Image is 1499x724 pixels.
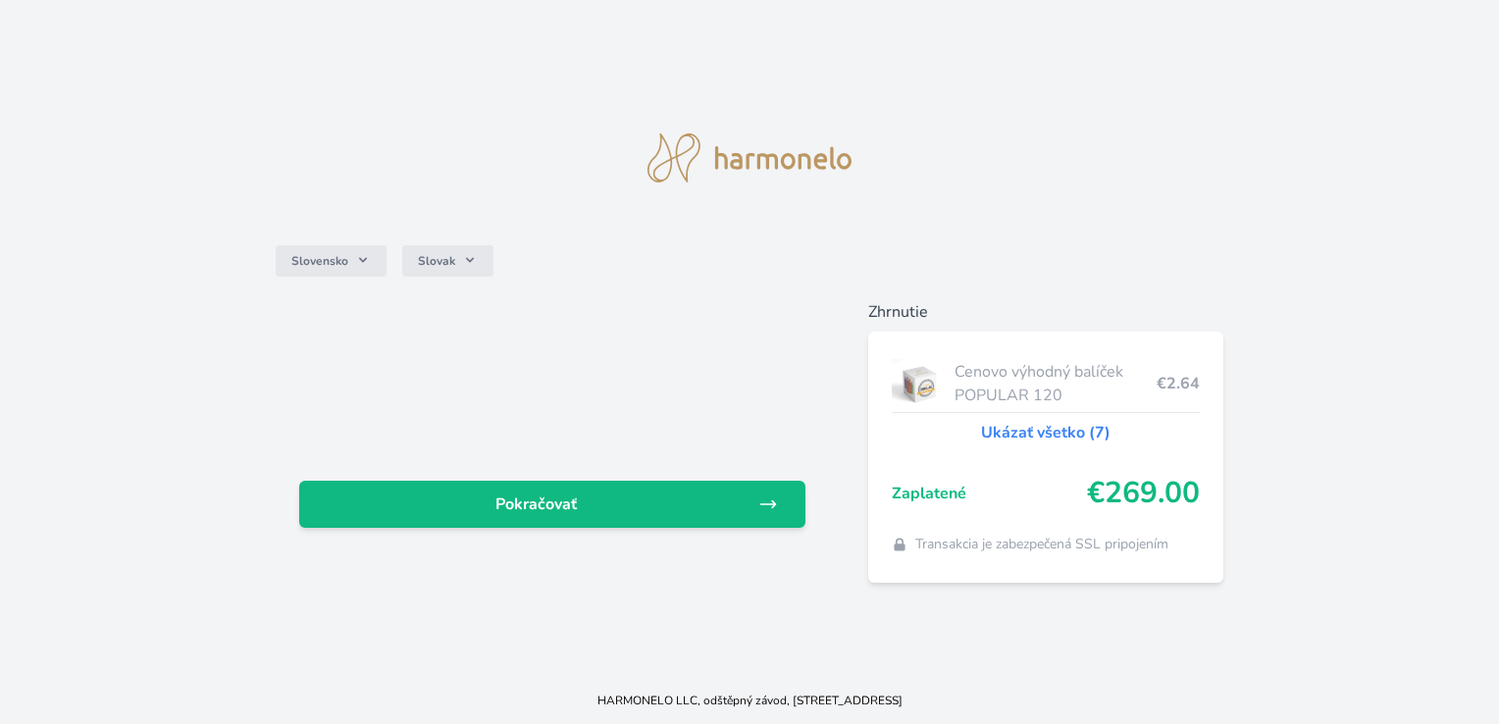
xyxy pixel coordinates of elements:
span: Slovak [418,253,455,269]
h6: Zhrnutie [868,300,1223,324]
span: Zaplatené [892,482,1087,505]
button: Slovak [402,245,493,277]
a: Ukázať všetko (7) [981,421,1111,444]
span: €269.00 [1087,476,1200,511]
a: Pokračovať [299,481,804,528]
img: popular.jpg [892,359,948,408]
span: Pokračovať [315,492,757,516]
span: €2.64 [1157,372,1200,395]
span: Transakcia je zabezpečená SSL pripojením [915,535,1168,554]
span: Slovensko [291,253,348,269]
span: Cenovo výhodný balíček POPULAR 120 [955,360,1156,407]
img: logo.svg [647,133,852,182]
button: Slovensko [276,245,387,277]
